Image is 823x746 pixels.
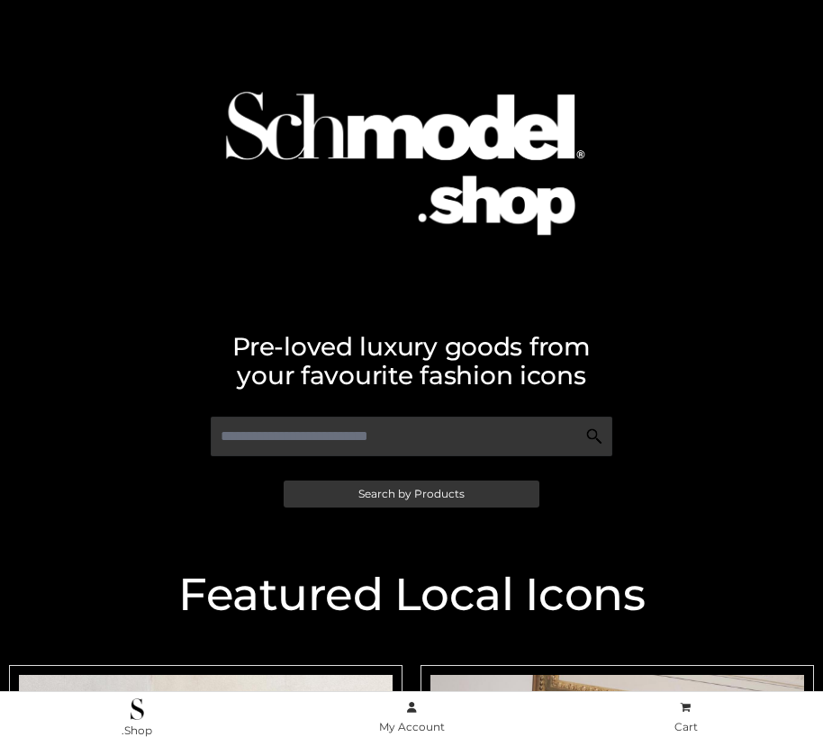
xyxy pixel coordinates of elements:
[548,697,823,738] a: Cart
[284,481,539,508] a: Search by Products
[674,720,698,733] span: Cart
[122,724,152,737] span: .Shop
[358,489,465,499] span: Search by Products
[585,427,603,445] img: Search Icon
[379,720,445,733] span: My Account
[275,697,549,738] a: My Account
[131,698,144,720] img: .Shop
[9,332,814,390] h2: Pre-loved luxury goods from your favourite fashion icons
